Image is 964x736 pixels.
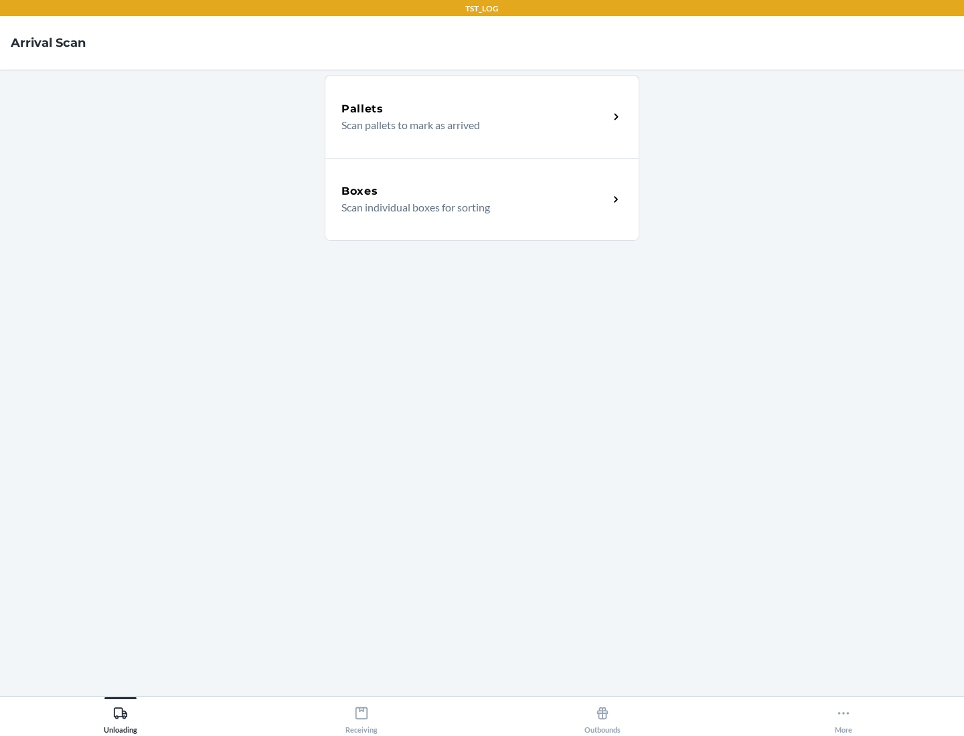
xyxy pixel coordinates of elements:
button: Receiving [241,697,482,734]
div: Receiving [345,701,378,734]
h5: Boxes [341,183,378,199]
button: More [723,697,964,734]
a: PalletsScan pallets to mark as arrived [325,75,639,158]
a: BoxesScan individual boxes for sorting [325,158,639,241]
p: Scan individual boxes for sorting [341,199,598,215]
div: More [835,701,852,734]
button: Outbounds [482,697,723,734]
p: TST_LOG [465,3,499,15]
h4: Arrival Scan [11,34,86,52]
h5: Pallets [341,101,384,117]
div: Unloading [104,701,137,734]
div: Outbounds [584,701,621,734]
p: Scan pallets to mark as arrived [341,117,598,133]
